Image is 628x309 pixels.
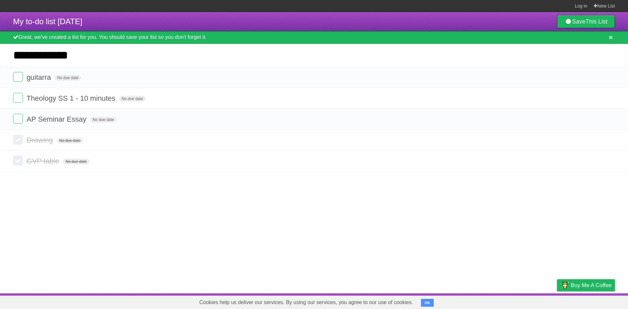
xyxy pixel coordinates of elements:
[549,295,566,307] a: Privacy
[557,15,615,28] a: SaveThis List
[585,18,607,25] b: This List
[557,279,615,291] a: Buy me a coffee
[571,280,612,291] span: Buy me a coffee
[193,296,420,309] span: Cookies help us deliver our services. By using our services, you agree to our use of cookies.
[13,17,82,26] span: My to-do list [DATE]
[55,75,81,81] span: No due date
[63,159,89,164] span: No due date
[574,295,615,307] a: Suggest a feature
[57,138,83,144] span: No due date
[26,73,53,81] span: guitarra
[560,280,569,291] img: Buy me a coffee
[13,72,23,82] label: Done
[13,114,23,124] label: Done
[26,115,88,123] span: AP Seminar Essay
[13,156,23,165] label: Done
[492,295,518,307] a: Developers
[526,295,541,307] a: Terms
[119,96,146,102] span: No due date
[26,157,61,165] span: GVP table
[90,117,116,123] span: No due date
[13,93,23,103] label: Done
[26,136,55,144] span: Drawing
[421,299,434,307] button: OK
[13,135,23,145] label: Done
[470,295,484,307] a: About
[26,94,117,102] span: Theology SS 1 - 10 minutes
